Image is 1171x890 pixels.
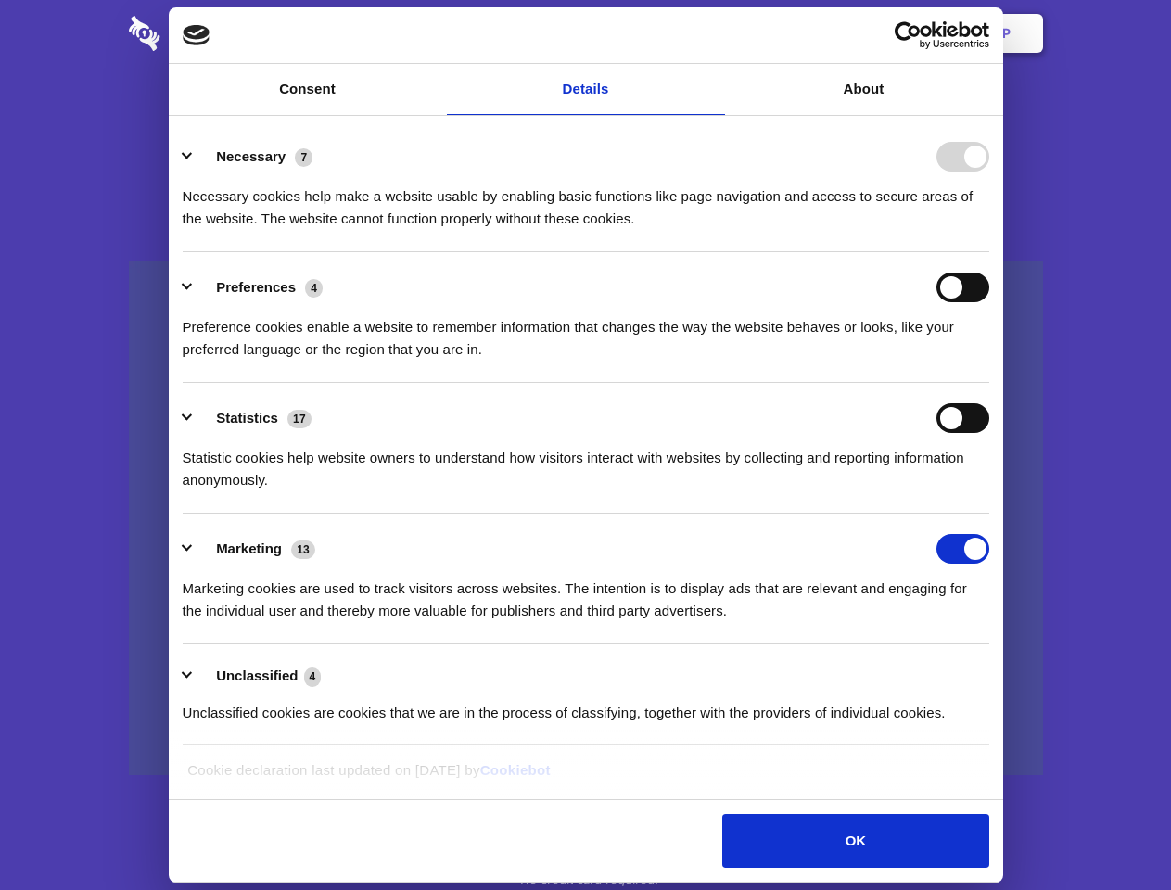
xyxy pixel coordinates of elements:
a: Consent [169,64,447,115]
div: Necessary cookies help make a website usable by enabling basic functions like page navigation and... [183,172,989,230]
button: Necessary (7) [183,142,325,172]
a: Cookiebot [480,762,551,778]
a: Usercentrics Cookiebot - opens in a new window [827,21,989,49]
div: Marketing cookies are used to track visitors across websites. The intention is to display ads tha... [183,564,989,622]
a: Contact [752,5,837,62]
img: logo-wordmark-white-trans-d4663122ce5f474addd5e946df7df03e33cb6a1c49d2221995e7729f52c070b2.svg [129,16,287,51]
label: Statistics [216,410,278,426]
img: logo [183,25,210,45]
span: 4 [304,667,322,686]
h4: Auto-redaction of sensitive data, encrypted data sharing and self-destructing private chats. Shar... [129,169,1043,230]
button: OK [722,814,988,868]
span: 17 [287,410,312,428]
div: Statistic cookies help website owners to understand how visitors interact with websites by collec... [183,433,989,491]
label: Marketing [216,540,282,556]
div: Cookie declaration last updated on [DATE] by [173,759,998,795]
a: Details [447,64,725,115]
a: About [725,64,1003,115]
a: Login [841,5,922,62]
button: Marketing (13) [183,534,327,564]
label: Preferences [216,279,296,295]
h1: Eliminate Slack Data Loss. [129,83,1043,150]
div: Preference cookies enable a website to remember information that changes the way the website beha... [183,302,989,361]
button: Preferences (4) [183,273,335,302]
div: Unclassified cookies are cookies that we are in the process of classifying, together with the pro... [183,688,989,724]
iframe: Drift Widget Chat Controller [1078,797,1149,868]
button: Statistics (17) [183,403,324,433]
span: 7 [295,148,312,167]
span: 4 [305,279,323,298]
span: 13 [291,540,315,559]
button: Unclassified (4) [183,665,333,688]
a: Pricing [544,5,625,62]
label: Necessary [216,148,286,164]
a: Wistia video thumbnail [129,261,1043,776]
